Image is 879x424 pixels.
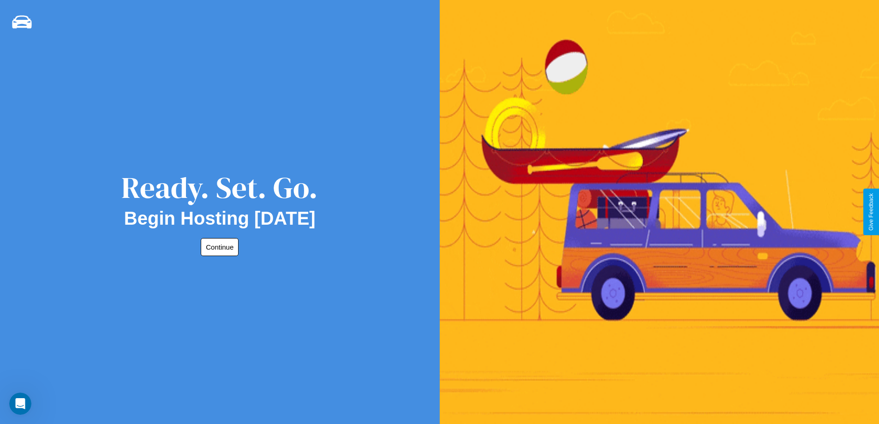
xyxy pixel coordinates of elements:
iframe: Intercom live chat [9,393,31,415]
div: Ready. Set. Go. [121,167,318,208]
div: Give Feedback [868,193,874,231]
h2: Begin Hosting [DATE] [124,208,316,229]
button: Continue [201,238,239,256]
